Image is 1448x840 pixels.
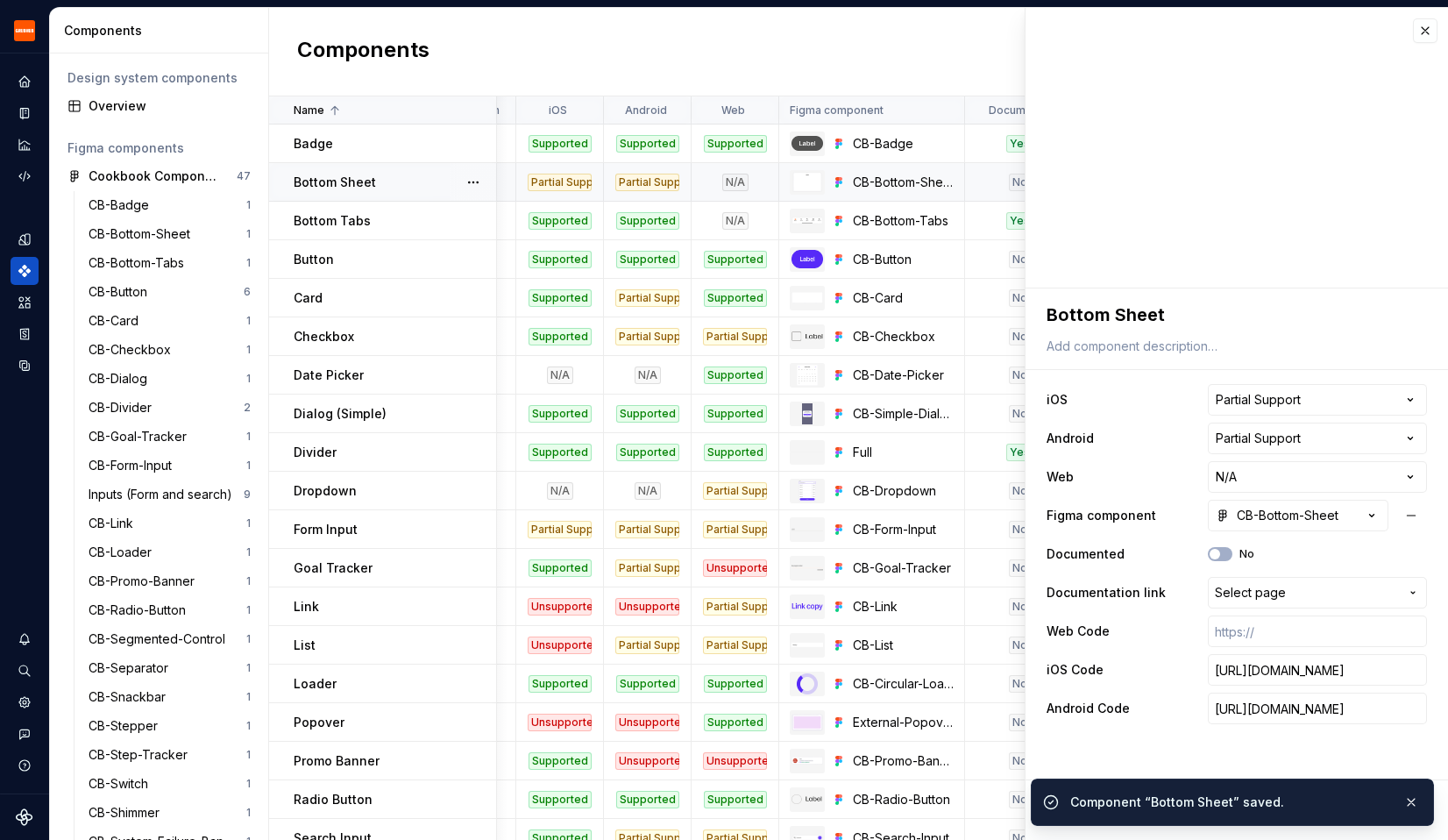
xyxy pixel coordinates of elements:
div: CB-Switch [89,775,155,793]
p: Dropdown [294,482,357,500]
img: CB-Goal-Tracker [791,565,823,570]
div: Supported [529,212,592,230]
a: CB-Bottom-Tabs1 [82,249,258,277]
div: Yes [1006,444,1033,461]
div: Supported [529,289,592,307]
div: Supported [704,251,767,268]
img: CB-Checkbox [791,331,823,341]
div: Components [11,257,39,285]
div: N/A [547,367,573,384]
div: 2 [244,401,251,415]
div: CB-Promo-Banner [89,573,202,590]
button: Search ⌘K [11,657,39,685]
div: Partial Support [615,637,679,654]
div: CB-Form-Input [89,457,179,474]
div: Partial Support [615,289,679,307]
a: Analytics [11,131,39,159]
div: Design tokens [11,225,39,253]
div: 1 [246,806,251,820]
p: Button [294,251,334,268]
div: 1 [246,372,251,386]
div: 1 [246,661,251,675]
div: No [1009,598,1031,616]
div: No [1009,367,1031,384]
div: 1 [246,632,251,646]
div: CB-Card [89,312,146,330]
div: Supported [616,251,679,268]
div: CB-Radio-Button [89,602,193,619]
p: List [294,637,316,654]
label: Web Code [1047,623,1110,640]
div: CB-Card [853,289,954,307]
div: Settings [11,688,39,716]
a: Inputs (Form and search)9 [82,481,258,509]
p: Popover [294,714,344,731]
a: Data sources [11,352,39,380]
div: Supported [704,289,767,307]
a: Documentation [11,99,39,127]
a: CB-Dialog1 [82,365,258,393]
div: Supported [529,791,592,808]
a: CB-Snackbar1 [82,683,258,711]
a: CB-Radio-Button1 [82,596,258,624]
a: CB-Shimmer1 [82,799,258,827]
div: N/A [635,367,661,384]
a: CB-Goal-Tracker1 [82,423,258,451]
button: Notifications [11,625,39,653]
div: Figma components [67,139,251,157]
div: No [1009,482,1031,500]
div: 1 [246,748,251,762]
p: Loader [294,675,337,693]
div: Partial Support [703,637,767,654]
div: No [1009,521,1031,538]
label: Android [1047,430,1094,447]
div: No [1009,289,1031,307]
div: 1 [246,198,251,212]
div: CB-Date-Picker [853,367,954,384]
div: N/A [635,482,661,500]
div: CB-Divider [89,399,159,416]
div: Partial Support [703,482,767,500]
div: Supported [529,328,592,345]
label: iOS Code [1047,661,1104,679]
div: No [1009,174,1031,191]
div: CB-Bottom-Sheet [1216,507,1338,524]
div: CB-Stepper [89,717,165,735]
label: Web [1047,468,1074,486]
div: 1 [246,516,251,530]
div: Full [853,444,954,461]
div: CB-Goal-Tracker [853,559,954,577]
div: CB-Simple-Dialog [853,405,954,423]
div: Unsupported [615,598,679,616]
p: Figma component [790,103,884,117]
img: CB-Link [791,601,823,611]
a: CB-Form-Input1 [82,452,258,480]
a: CB-Switch1 [82,770,258,798]
button: Contact support [11,720,39,748]
div: Supported [529,251,592,268]
div: Inputs (Form and search) [89,486,239,503]
div: 1 [246,574,251,588]
div: 1 [246,603,251,617]
a: CB-Link1 [82,509,258,537]
p: Form Input [294,521,358,538]
div: CB-Bottom-Tabs [853,212,954,230]
img: CB-Bottom-Tabs [791,217,823,224]
div: 1 [246,314,251,328]
div: Partial Support [615,174,679,191]
label: Documentation link [1047,584,1166,602]
div: CB-Promo-Banner [853,752,954,770]
div: No [1009,559,1031,577]
a: CB-Badge1 [82,191,258,219]
label: Figma component [1047,507,1156,524]
div: 1 [246,459,251,473]
div: Unsupported [703,559,767,577]
div: Supported [529,135,592,153]
div: N/A [722,212,749,230]
div: CB-Circular-Loader [853,675,954,693]
div: CB-Radio-Button [853,791,954,808]
div: Supported [529,559,592,577]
